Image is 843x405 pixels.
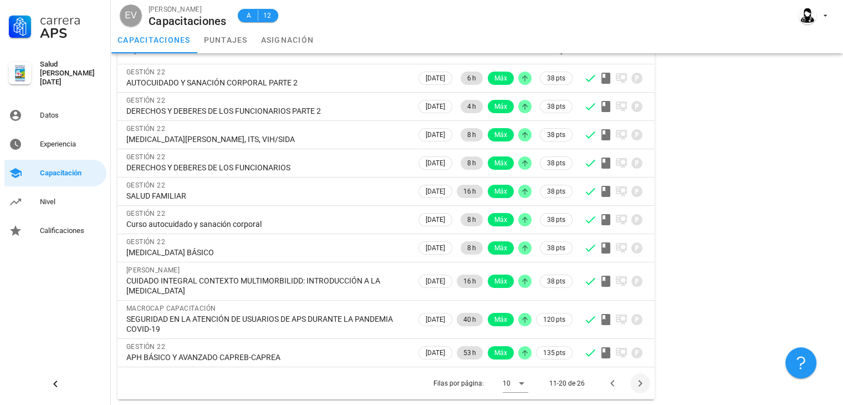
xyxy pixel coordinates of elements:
[494,100,507,113] span: Máx
[494,313,507,326] span: Máx
[126,78,407,88] div: AUTOCUIDADO Y SANACIÓN CORPORAL PARTE 2
[425,47,451,55] span: Recibido
[426,72,445,84] span: [DATE]
[126,47,165,55] span: Capacitación
[494,156,507,170] span: Máx
[494,185,507,198] span: Máx
[547,242,565,254] span: 38 pts
[543,314,565,325] span: 120 pts
[126,134,407,144] div: [MEDICAL_DATA][PERSON_NAME], ITS, VIH/SIDA
[126,97,165,104] span: GESTIÓN 22
[126,352,407,362] div: APH BÁSICO Y AVANZADO CAPREB-CAPREA
[244,10,253,21] span: A
[126,153,165,161] span: GESTIÓN 22
[126,125,165,133] span: GESTIÓN 22
[547,214,565,225] span: 38 pts
[40,13,102,27] div: Carrera
[40,198,102,206] div: Nivel
[549,378,585,388] div: 11-20 de 26
[463,275,476,288] span: 16 h
[149,15,227,27] div: Capacitaciones
[547,129,565,140] span: 38 pts
[426,100,445,113] span: [DATE]
[494,128,507,141] span: Máx
[40,140,102,149] div: Experiencia
[40,111,102,120] div: Datos
[494,275,507,288] span: Máx
[126,68,165,76] span: GESTIÓN 22
[426,275,445,287] span: [DATE]
[547,276,565,287] span: 38 pts
[126,266,180,274] span: [PERSON_NAME]
[518,47,532,55] span: Nivel
[467,100,476,113] span: 4 h
[111,27,197,53] a: capacitaciones
[503,378,510,388] div: 10
[426,242,445,254] span: [DATE]
[463,346,476,360] span: 53 h
[426,129,445,141] span: [DATE]
[4,189,106,215] a: Nivel
[467,72,476,85] span: 6 h
[126,106,407,116] div: DERECHOS Y DEBERES DE LOS FUNCIONARIOS PARTE 2
[40,27,102,40] div: APS
[426,347,445,359] span: [DATE]
[543,347,565,358] span: 135 pts
[426,313,445,326] span: [DATE]
[4,131,106,158] a: Experiencia
[4,217,106,244] a: Calificaciones
[126,219,407,229] div: Curso autocuidado y sanación corporal
[433,367,528,399] div: Filas por página:
[126,238,165,246] span: GESTIÓN 22
[467,213,476,226] span: 8 h
[126,181,165,189] span: GESTIÓN 22
[799,7,816,24] div: avatar
[125,4,136,27] span: EV
[467,128,476,141] span: 8 h
[494,346,507,360] span: Máx
[494,213,507,226] span: Máx
[426,157,445,169] span: [DATE]
[503,374,528,392] div: 10Filas por página:
[463,313,476,326] span: 40 h
[149,4,227,15] div: [PERSON_NAME]
[463,185,476,198] span: 16 h
[543,47,566,55] span: Puntaje
[126,314,407,334] div: SEGURIDAD EN LA ATENCIÓN DE USUARIOS DE APS DURANTE LA PANDEMIA COVID-19
[40,60,102,87] div: Salud [PERSON_NAME][DATE]
[254,27,321,53] a: asignación
[602,373,622,393] button: Página anterior
[120,4,142,27] div: avatar
[40,226,102,235] div: Calificaciones
[4,160,106,186] a: Capacitación
[126,343,165,351] span: GESTIÓN 22
[40,169,102,178] div: Capacitación
[197,27,254,53] a: puntajes
[459,47,476,55] span: Horas
[126,163,407,173] div: DERECHOS Y DEBERES DE LOS FUNCIONARIOS
[493,47,507,55] span: Nota
[630,373,650,393] button: Página siguiente
[547,158,565,169] span: 38 pts
[126,305,216,312] span: MACROCAP CAPACITACIÓN
[426,214,445,226] span: [DATE]
[426,185,445,198] span: [DATE]
[494,72,507,85] span: Máx
[467,156,476,170] span: 8 h
[547,73,565,84] span: 38 pts
[126,210,165,217] span: GESTIÓN 22
[4,102,106,129] a: Datos
[467,241,476,255] span: 8 h
[126,276,407,296] div: CUIDADO INTEGRAL CONTEXTO MULTIMORBILIDD: INTRODUCCIÓN A LA [MEDICAL_DATA]
[263,10,272,21] span: 12
[494,241,507,255] span: Máx
[547,186,565,197] span: 38 pts
[126,191,407,201] div: SALUD FAMILIAR
[126,247,407,257] div: [MEDICAL_DATA] BÁSICO
[547,101,565,112] span: 38 pts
